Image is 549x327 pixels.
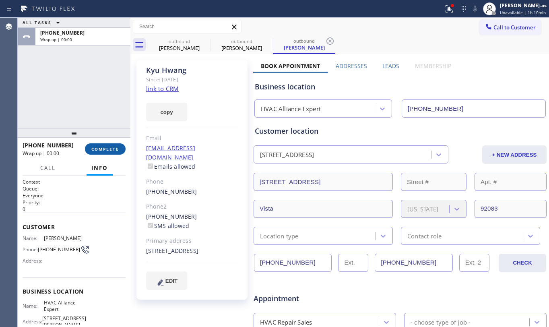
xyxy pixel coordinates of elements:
[146,213,197,220] a: [PHONE_NUMBER]
[475,200,547,218] input: ZIP
[382,62,399,70] label: Leads
[23,141,74,149] span: [PHONE_NUMBER]
[23,246,38,252] span: Phone:
[261,62,320,70] label: Book Appointment
[23,178,126,185] h1: Context
[23,20,52,25] span: ALL TASKS
[499,254,546,272] button: CHECK
[401,173,466,191] input: Street #
[23,192,126,199] p: Everyone
[459,254,489,272] input: Ext. 2
[500,10,546,15] span: Unavailable | 1h 10min
[44,235,84,241] span: [PERSON_NAME]
[338,254,368,272] input: Ext.
[146,66,238,75] div: Kyu Hwang
[149,36,210,54] div: Ginger Sullivan
[23,199,126,206] h2: Priority:
[493,24,536,31] span: Call to Customer
[146,144,195,161] a: [EMAIL_ADDRESS][DOMAIN_NAME]
[261,104,321,114] div: HVAC Alliance Expert
[40,29,85,36] span: [PHONE_NUMBER]
[475,173,547,191] input: Apt. #
[336,62,367,70] label: Addresses
[149,44,210,52] div: [PERSON_NAME]
[260,317,312,327] div: HVAC Repair Sales
[146,75,238,84] div: Since: [DATE]
[133,20,241,33] input: Search
[146,177,238,186] div: Phone
[91,146,119,152] span: COMPLETE
[146,103,187,121] button: copy
[254,254,332,272] input: Phone Number
[407,231,442,240] div: Contact role
[274,44,334,51] div: [PERSON_NAME]
[402,99,546,118] input: Phone Number
[40,37,72,42] span: Wrap up | 00:00
[91,164,108,172] span: Info
[23,303,44,309] span: Name:
[274,38,334,44] div: outbound
[35,160,60,176] button: Call
[211,36,272,54] div: Kyu Hwang
[18,18,68,27] button: ALL TASKS
[146,202,238,211] div: Phone2
[411,317,471,327] div: - choose type of job -
[500,2,547,9] div: [PERSON_NAME]-as
[254,173,393,191] input: Address
[23,235,44,241] span: Name:
[146,163,196,170] label: Emails allowed
[23,185,126,192] h2: Queue:
[211,44,272,52] div: [PERSON_NAME]
[260,231,299,240] div: Location type
[23,288,126,295] span: Business location
[254,200,393,218] input: City
[479,20,541,35] button: Call to Customer
[148,223,153,228] input: SMS allowed
[211,38,272,44] div: outbound
[23,223,126,231] span: Customer
[40,164,56,172] span: Call
[482,145,547,164] button: + NEW ADDRESS
[23,258,44,264] span: Address:
[23,319,42,325] span: Address:
[146,236,238,246] div: Primary address
[38,246,80,252] span: [PHONE_NUMBER]
[44,300,84,312] span: HVAC Alliance Expert
[23,150,59,157] span: Wrap up | 00:00
[146,134,238,143] div: Email
[165,278,177,284] span: EDIT
[23,206,126,213] p: 0
[85,143,126,155] button: COMPLETE
[146,188,197,195] a: [PHONE_NUMBER]
[255,126,545,137] div: Customer location
[146,222,189,230] label: SMS allowed
[469,3,481,14] button: Mute
[274,36,334,53] div: Kyu Hwang
[146,271,187,290] button: EDIT
[148,163,153,169] input: Emails allowed
[260,150,314,159] div: [STREET_ADDRESS]
[254,293,350,304] span: Appointment
[415,62,451,70] label: Membership
[146,246,238,256] div: [STREET_ADDRESS]
[87,160,113,176] button: Info
[146,85,179,93] a: link to CRM
[149,38,210,44] div: outbound
[375,254,452,272] input: Phone Number 2
[255,81,545,92] div: Business location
